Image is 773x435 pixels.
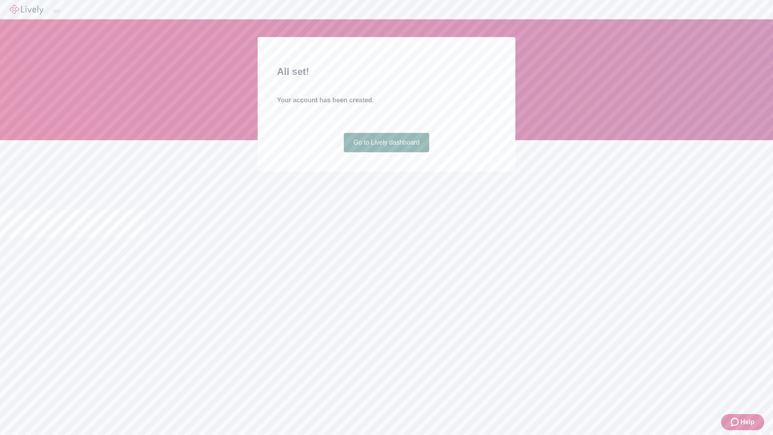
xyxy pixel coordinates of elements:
[277,95,496,105] h4: Your account has been created.
[344,133,430,152] a: Go to Lively dashboard
[277,64,496,79] h2: All set!
[721,414,764,430] button: Zendesk support iconHelp
[10,5,43,14] img: Lively
[731,417,740,427] svg: Zendesk support icon
[740,417,754,427] span: Help
[53,10,60,12] button: Log out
